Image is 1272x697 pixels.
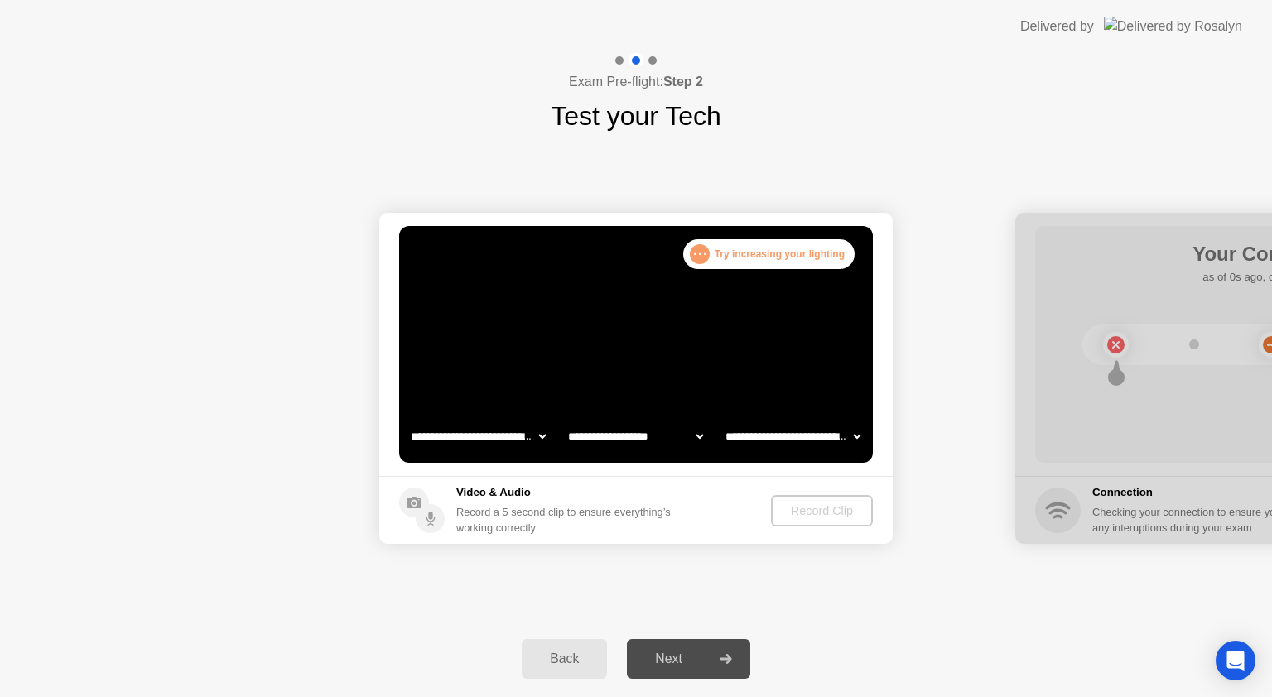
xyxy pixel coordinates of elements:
button: Record Clip [771,495,873,526]
div: Record a 5 second clip to ensure everything’s working correctly [456,504,677,536]
h4: Exam Pre-flight: [569,72,703,92]
img: Delivered by Rosalyn [1104,17,1242,36]
select: Available speakers [565,420,706,453]
select: Available microphones [722,420,864,453]
b: Step 2 [663,75,703,89]
h1: Test your Tech [551,96,721,136]
div: . . . [690,244,710,264]
button: Next [627,639,750,679]
select: Available cameras [407,420,549,453]
button: Back [522,639,607,679]
div: Next [632,651,706,666]
div: Record Clip [778,504,866,517]
div: Delivered by [1020,17,1094,36]
div: Back [527,651,602,666]
div: Open Intercom Messenger [1216,641,1255,680]
div: Try increasing your lighting [683,239,855,269]
h5: Video & Audio [456,484,677,501]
